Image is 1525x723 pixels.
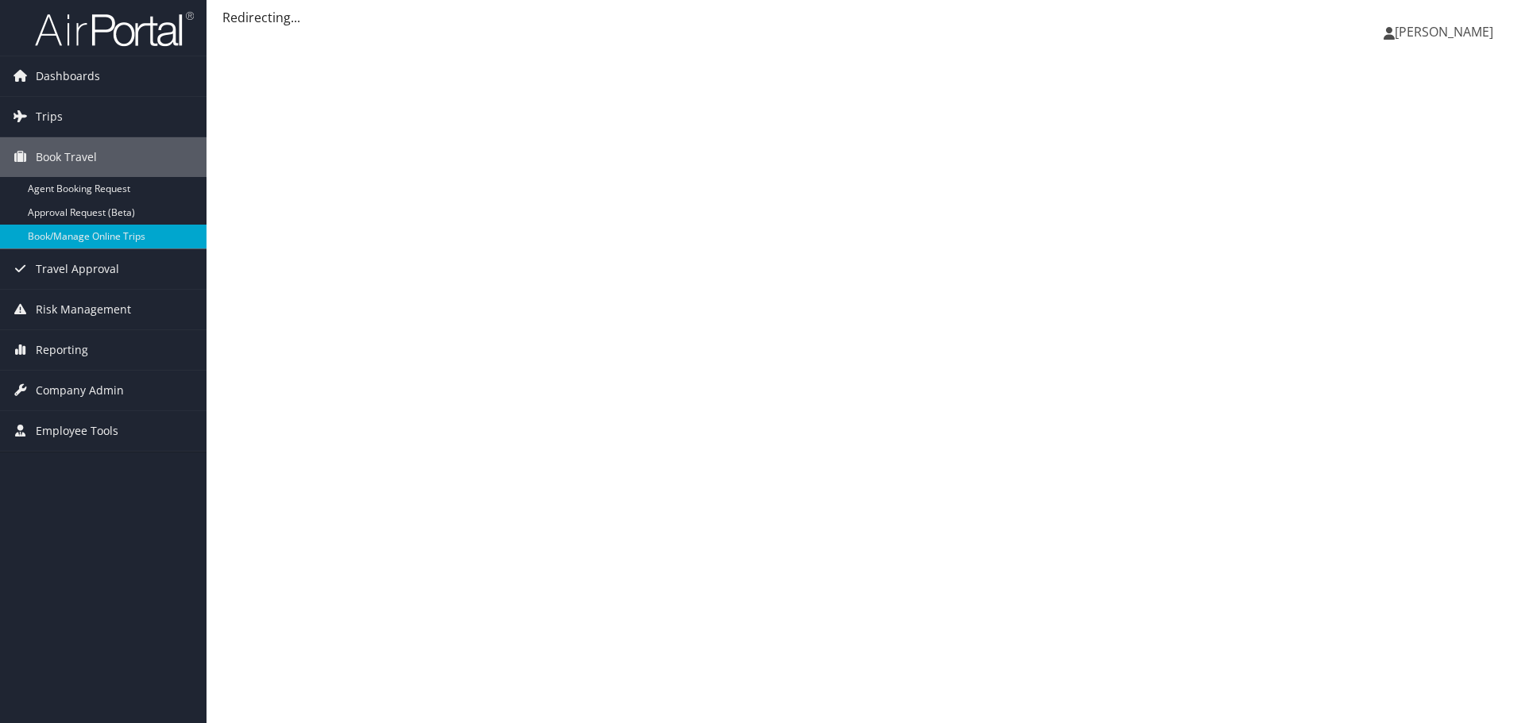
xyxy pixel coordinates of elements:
[1395,23,1493,40] span: [PERSON_NAME]
[36,371,124,410] span: Company Admin
[36,330,88,370] span: Reporting
[35,10,194,48] img: airportal-logo.png
[36,56,100,96] span: Dashboards
[36,97,63,137] span: Trips
[36,290,131,329] span: Risk Management
[1384,8,1509,56] a: [PERSON_NAME]
[36,411,118,451] span: Employee Tools
[36,137,97,177] span: Book Travel
[36,249,119,289] span: Travel Approval
[222,8,1509,27] div: Redirecting...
